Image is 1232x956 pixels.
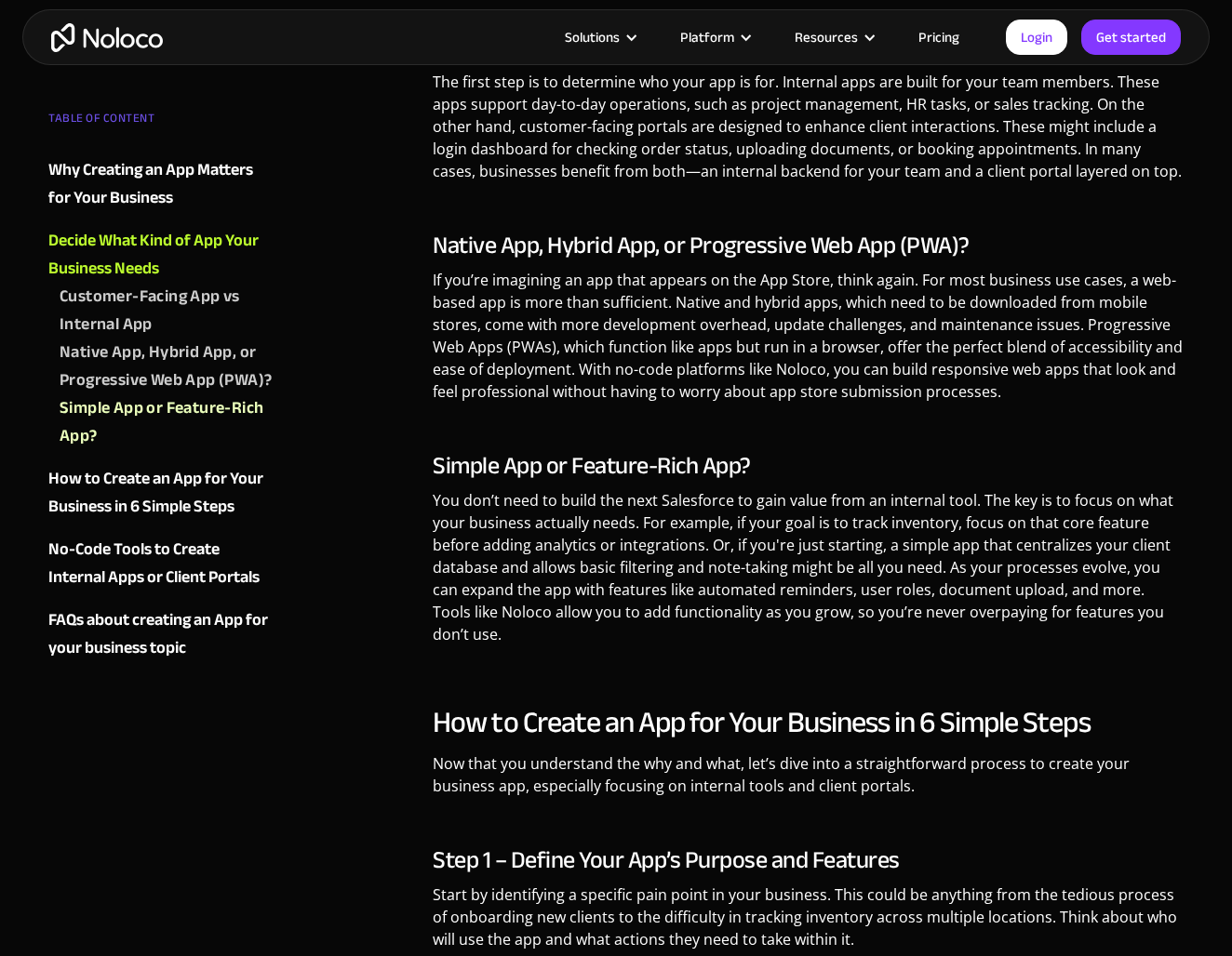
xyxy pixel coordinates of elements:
[60,339,274,394] a: Native App, Hybrid App, or Progressive Web App (PWA)?
[895,25,983,49] a: Pricing
[48,465,274,521] a: How to Create an App for Your Business in 6 Simple Steps
[795,25,858,49] div: Resources
[680,25,734,49] div: Platform
[48,606,274,662] a: FAQs about creating an App for your business topic
[565,25,620,49] div: Solutions
[433,752,1184,811] p: Now that you understand the why and what, let’s dive into a straightforward process to create you...
[48,227,274,283] a: Decide What Kind of App Your Business Needs
[433,489,1184,659] p: You don’t need to build the next Salesforce to gain value from an internal tool. The key is to fo...
[433,269,1184,417] p: If you’re imagining an app that appears on the App Store, think again. For most business use case...
[1081,20,1181,55] a: Get started
[48,104,274,141] div: TABLE OF CONTENT
[60,283,274,339] a: Customer-Facing App vs Internal App
[48,156,274,212] a: Why Creating an App Matters for Your Business
[542,25,657,49] div: Solutions
[48,536,274,591] a: No-Code Tools to Create Internal Apps or Client Portals
[433,704,1184,741] h2: How to Create an App for Your Business in 6 Simple Steps
[433,846,1184,874] h3: Step 1 – Define Your App’s Purpose and Features
[771,25,895,49] div: Resources
[433,71,1184,196] p: The first step is to determine who your app is for. Internal apps are built for your team members...
[51,23,163,52] a: home
[433,232,1184,259] h3: Native App, Hybrid App, or Progressive Web App (PWA)?
[1006,20,1067,55] a: Login
[60,394,274,450] a: Simple App or Feature-Rich App?
[433,452,1184,480] h3: Simple App or Feature-Rich App?
[657,25,771,49] div: Platform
